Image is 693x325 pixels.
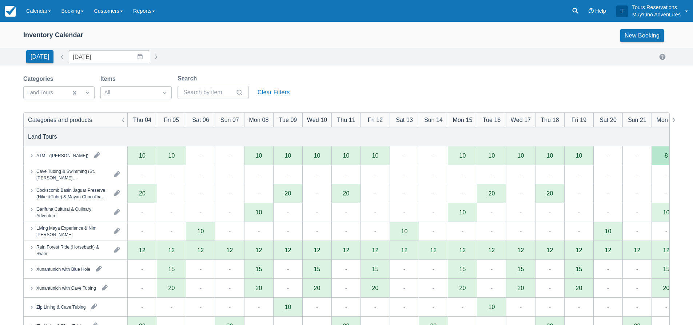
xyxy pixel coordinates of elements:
[229,170,231,179] div: -
[665,152,668,158] div: 8
[285,190,291,196] div: 20
[200,302,202,311] div: -
[345,284,347,292] div: -
[256,152,262,158] div: 10
[343,247,350,253] div: 12
[374,170,376,179] div: -
[372,247,379,253] div: 12
[141,284,143,292] div: -
[547,152,553,158] div: 10
[433,170,434,179] div: -
[200,189,202,198] div: -
[607,284,609,292] div: -
[491,208,493,217] div: -
[178,74,200,83] label: Search
[549,284,551,292] div: -
[663,285,670,291] div: 20
[632,11,681,18] p: Muy'Ono Adventures
[200,170,202,179] div: -
[462,189,463,198] div: -
[459,209,466,215] div: 10
[491,265,493,273] div: -
[459,285,466,291] div: 20
[23,75,56,83] label: Categories
[168,285,175,291] div: 20
[141,227,143,235] div: -
[36,152,88,159] div: ATM - ([PERSON_NAME])
[520,302,522,311] div: -
[462,302,463,311] div: -
[26,50,53,63] button: [DATE]
[200,265,202,273] div: -
[345,170,347,179] div: -
[256,266,262,272] div: 15
[632,4,681,11] p: Tours Reservations
[595,8,606,14] span: Help
[620,29,664,42] a: New Booking
[462,170,463,179] div: -
[578,208,580,217] div: -
[200,208,202,217] div: -
[168,152,175,158] div: 10
[636,151,638,160] div: -
[36,304,86,310] div: Zip Lining & Cave Tubing
[133,115,151,124] div: Thu 04
[511,115,531,124] div: Wed 17
[578,189,580,198] div: -
[285,247,291,253] div: 12
[628,115,646,124] div: Sun 21
[433,302,434,311] div: -
[634,247,641,253] div: 12
[316,170,318,179] div: -
[168,247,175,253] div: 12
[258,189,260,198] div: -
[36,187,108,200] div: Cockscomb Basin Jaguar Preserve (Hike &Tube) & Mayan Chocol'ha (Chocolate) Tour
[541,115,559,124] div: Thu 18
[663,209,670,215] div: 10
[256,209,262,215] div: 10
[665,170,667,179] div: -
[84,89,91,96] span: Dropdown icon
[459,152,466,158] div: 10
[36,285,96,291] div: Xunantunich with Cave Tubing
[453,115,473,124] div: Mon 15
[578,227,580,235] div: -
[403,170,405,179] div: -
[433,208,434,217] div: -
[433,284,434,292] div: -
[549,227,551,235] div: -
[663,247,670,253] div: 12
[663,266,670,272] div: 15
[141,208,143,217] div: -
[549,170,551,179] div: -
[520,170,522,179] div: -
[36,266,90,272] div: Xunantunich with Blue Hole
[491,284,493,292] div: -
[200,151,202,160] div: -
[549,302,551,311] div: -
[459,266,466,272] div: 15
[518,152,524,158] div: 10
[23,31,83,39] div: Inventory Calendar
[139,152,146,158] div: 10
[287,227,289,235] div: -
[256,285,262,291] div: 20
[430,247,437,253] div: 12
[636,227,638,235] div: -
[183,86,234,99] input: Search by item
[139,190,146,196] div: 20
[576,266,582,272] div: 15
[578,170,580,179] div: -
[589,8,594,13] i: Help
[258,227,260,235] div: -
[316,208,318,217] div: -
[600,115,617,124] div: Sat 20
[489,152,495,158] div: 10
[547,190,553,196] div: 20
[636,170,638,179] div: -
[168,266,175,272] div: 15
[36,225,108,238] div: Living Maya Experience & Nim [PERSON_NAME]
[374,189,376,198] div: -
[314,247,320,253] div: 12
[547,247,553,253] div: 12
